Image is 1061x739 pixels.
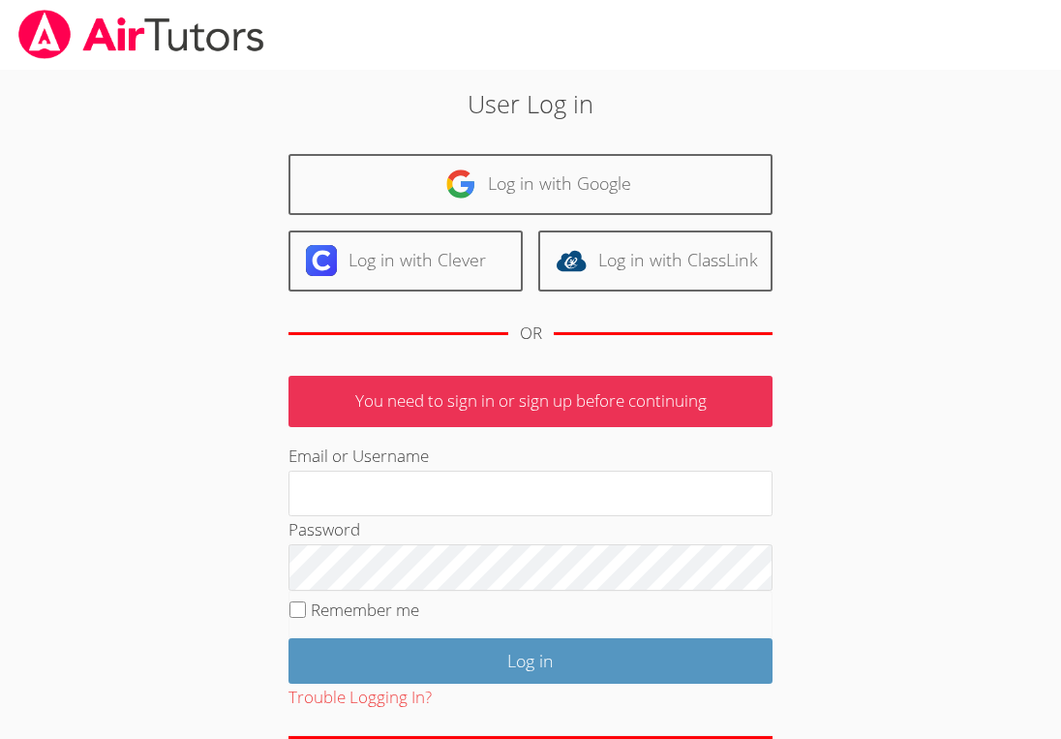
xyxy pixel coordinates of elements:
a: Log in with Clever [288,231,523,292]
label: Password [288,518,360,540]
img: clever-logo-6eab21bc6e7a338710f1a6ff85c0baf02591cd810cc4098c63d3a4b26e2feb20.svg [306,245,337,276]
img: airtutors_banner-c4298cdbf04f3fff15de1276eac7730deb9818008684d7c2e4769d2f7ddbe033.png [16,10,266,59]
label: Remember me [311,599,419,621]
a: Log in with Google [288,154,773,215]
h2: User Log in [244,85,817,122]
div: OR [520,320,542,348]
button: Trouble Logging In? [288,684,432,712]
label: Email or Username [288,445,429,467]
a: Log in with ClassLink [538,231,773,292]
img: classlink-logo-d6bb404cc1216ec64c9a2012d9dc4662098be43eaf13dc465df04b49fa7ab582.svg [556,245,587,276]
p: You need to sign in or sign up before continuing [288,376,773,427]
img: google-logo-50288ca7cdecda66e5e0955fdab243c47b7ad437acaf1139b6f446037453330a.svg [445,169,476,200]
input: Log in [288,638,773,684]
